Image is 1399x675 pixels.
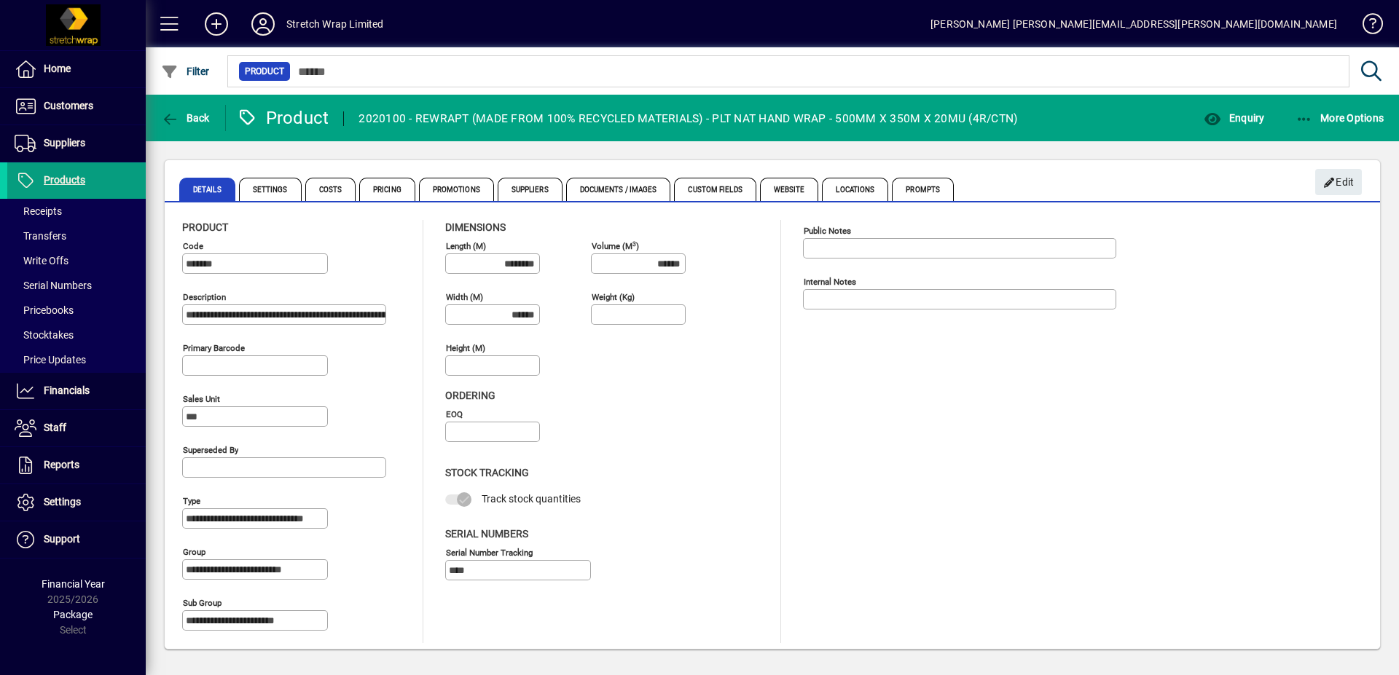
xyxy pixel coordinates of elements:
[240,11,286,37] button: Profile
[15,255,68,267] span: Write Offs
[359,178,415,201] span: Pricing
[445,390,495,401] span: Ordering
[760,178,819,201] span: Website
[53,609,93,620] span: Package
[7,521,146,558] a: Support
[44,384,90,396] span: Financials
[44,496,81,508] span: Settings
[44,533,80,545] span: Support
[286,12,384,36] div: Stretch Wrap Limited
[7,298,146,323] a: Pricebooks
[157,105,213,131] button: Back
[445,467,529,478] span: Stock Tracking
[305,178,356,201] span: Costs
[804,226,851,236] mat-label: Public Notes
[7,224,146,248] a: Transfers
[245,64,284,79] span: Product
[7,248,146,273] a: Write Offs
[445,221,506,233] span: Dimensions
[183,496,200,506] mat-label: Type
[182,221,228,233] span: Product
[15,280,92,291] span: Serial Numbers
[674,178,756,201] span: Custom Fields
[1204,112,1264,124] span: Enquiry
[804,277,856,287] mat-label: Internal Notes
[7,273,146,298] a: Serial Numbers
[419,178,494,201] span: Promotions
[193,11,240,37] button: Add
[44,63,71,74] span: Home
[44,100,93,111] span: Customers
[7,447,146,483] a: Reports
[15,230,66,242] span: Transfers
[44,137,85,149] span: Suppliers
[1292,105,1388,131] button: More Options
[592,241,639,251] mat-label: Volume (m )
[7,199,146,224] a: Receipts
[7,323,146,347] a: Stocktakes
[446,292,483,302] mat-label: Width (m)
[1352,3,1381,50] a: Knowledge Base
[446,343,485,353] mat-label: Height (m)
[446,241,486,251] mat-label: Length (m)
[15,329,74,341] span: Stocktakes
[183,598,222,608] mat-label: Sub group
[179,178,235,201] span: Details
[183,547,205,557] mat-label: Group
[930,12,1337,36] div: [PERSON_NAME] [PERSON_NAME][EMAIL_ADDRESS][PERSON_NAME][DOMAIN_NAME]
[161,112,210,124] span: Back
[445,528,528,540] span: Serial Numbers
[7,347,146,372] a: Price Updates
[446,547,533,557] mat-label: Serial Number tracking
[892,178,954,201] span: Prompts
[183,241,203,251] mat-label: Code
[1200,105,1268,131] button: Enquiry
[822,178,888,201] span: Locations
[183,445,238,455] mat-label: Superseded by
[15,205,62,217] span: Receipts
[482,493,581,505] span: Track stock quantities
[44,174,85,186] span: Products
[237,106,329,130] div: Product
[44,459,79,470] span: Reports
[7,51,146,87] a: Home
[446,409,463,419] mat-label: EOQ
[161,66,210,77] span: Filter
[146,105,226,131] app-page-header-button: Back
[42,578,105,590] span: Financial Year
[15,354,86,366] span: Price Updates
[1315,169,1362,195] button: Edit
[7,410,146,446] a: Staff
[358,107,1017,130] div: 2020100 - REWRAPT (MADE FROM 100% RECYCLED MATERIALS) - PLT NAT HAND WRAP - 500MM X 350M X 20MU (...
[632,240,636,247] sup: 3
[183,343,245,353] mat-label: Primary barcode
[44,422,66,433] span: Staff
[498,178,563,201] span: Suppliers
[239,178,302,201] span: Settings
[566,178,671,201] span: Documents / Images
[157,58,213,84] button: Filter
[7,125,146,162] a: Suppliers
[592,292,635,302] mat-label: Weight (Kg)
[15,304,74,316] span: Pricebooks
[7,484,146,521] a: Settings
[7,88,146,125] a: Customers
[183,394,220,404] mat-label: Sales unit
[1296,112,1384,124] span: More Options
[1323,170,1355,194] span: Edit
[183,292,226,302] mat-label: Description
[7,373,146,409] a: Financials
